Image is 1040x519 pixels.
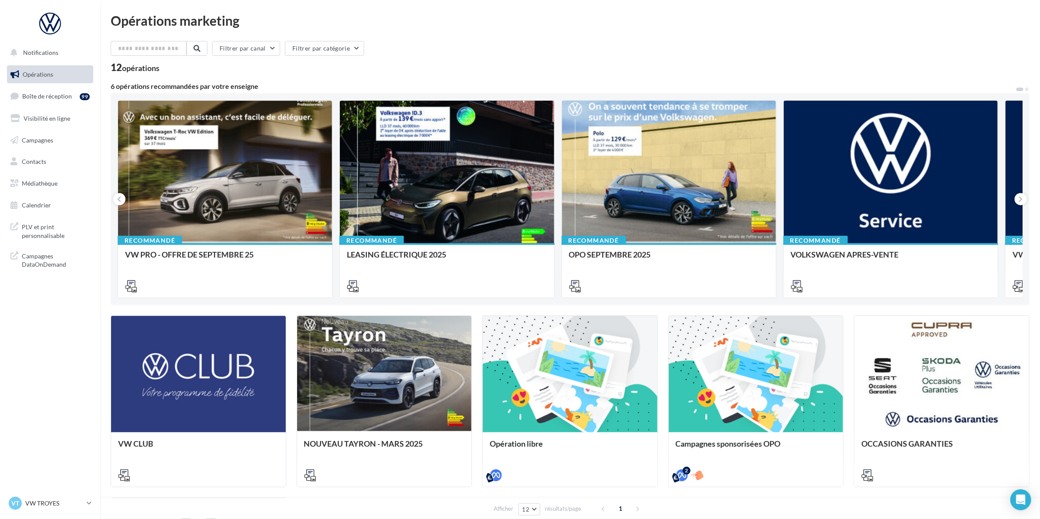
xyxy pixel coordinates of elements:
div: VW CLUB [118,439,279,457]
div: LEASING ÉLECTRIQUE 2025 [347,250,547,268]
div: opérations [122,64,159,72]
span: Contacts [22,158,46,165]
div: 2 [683,467,691,475]
a: Campagnes DataOnDemand [5,247,95,272]
div: VW PRO - OFFRE DE SEPTEMBRE 25 [125,250,325,268]
div: OCCASIONS GARANTIES [861,439,1022,457]
div: 99 [80,93,90,100]
span: 1 [613,502,627,516]
p: VW TROYES [25,499,83,508]
button: 12 [518,503,541,516]
a: Calendrier [5,196,95,214]
a: Opérations [5,65,95,84]
div: 12 [111,63,159,72]
a: PLV et print personnalisable [5,217,95,243]
span: Opérations [23,71,53,78]
div: Recommandé [118,236,182,245]
span: Boîte de réception [22,92,72,100]
span: résultats/page [545,505,581,513]
div: OPO SEPTEMBRE 2025 [569,250,769,268]
a: VT VW TROYES [7,495,93,512]
span: VT [11,499,19,508]
div: VOLKSWAGEN APRES-VENTE [791,250,991,268]
div: NOUVEAU TAYRON - MARS 2025 [304,439,465,457]
div: Recommandé [783,236,848,245]
span: Afficher [494,505,514,513]
button: Filtrer par canal [212,41,280,56]
div: Opération libre [490,439,650,457]
span: 12 [522,506,530,513]
div: Recommandé [339,236,404,245]
div: Open Intercom Messenger [1010,489,1031,510]
span: PLV et print personnalisable [22,221,90,240]
a: Médiathèque [5,174,95,193]
div: Recommandé [562,236,626,245]
a: Campagnes [5,131,95,149]
span: Campagnes [22,136,53,143]
div: 6 opérations recommandées par votre enseigne [111,83,1016,90]
span: Campagnes DataOnDemand [22,250,90,269]
a: Contacts [5,153,95,171]
div: Campagnes sponsorisées OPO [676,439,837,457]
span: Notifications [23,49,58,56]
div: Opérations marketing [111,14,1030,27]
span: Calendrier [22,201,51,209]
span: Médiathèque [22,180,58,187]
button: Notifications [5,44,91,62]
button: Filtrer par catégorie [285,41,364,56]
a: Visibilité en ligne [5,109,95,128]
span: Visibilité en ligne [24,115,70,122]
a: Boîte de réception99 [5,87,95,105]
